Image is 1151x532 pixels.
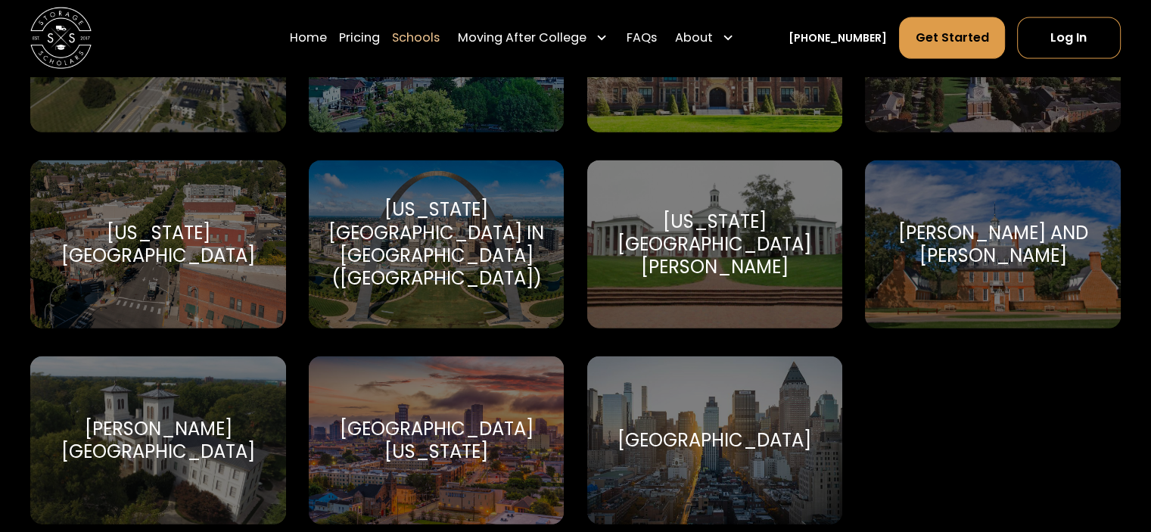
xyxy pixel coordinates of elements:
[452,17,614,59] div: Moving After College
[48,418,267,463] div: [PERSON_NAME][GEOGRAPHIC_DATA]
[30,8,92,69] img: Storage Scholars main logo
[587,160,842,328] a: Go to selected school
[675,29,713,47] div: About
[327,198,546,290] div: [US_STATE][GEOGRAPHIC_DATA] in [GEOGRAPHIC_DATA] ([GEOGRAPHIC_DATA])
[309,356,564,524] a: Go to selected school
[883,222,1102,267] div: [PERSON_NAME] and [PERSON_NAME]
[669,17,740,59] div: About
[865,160,1120,328] a: Go to selected school
[30,8,92,69] a: home
[48,222,267,267] div: [US_STATE][GEOGRAPHIC_DATA]
[617,429,811,452] div: [GEOGRAPHIC_DATA]
[327,418,546,463] div: [GEOGRAPHIC_DATA][US_STATE]
[789,30,887,46] a: [PHONE_NUMBER]
[30,160,285,328] a: Go to selected school
[458,29,586,47] div: Moving After College
[899,17,1004,58] a: Get Started
[290,17,327,59] a: Home
[392,17,440,59] a: Schools
[339,17,380,59] a: Pricing
[587,356,842,524] a: Go to selected school
[626,17,656,59] a: FAQs
[30,356,285,524] a: Go to selected school
[605,210,824,279] div: [US_STATE][GEOGRAPHIC_DATA][PERSON_NAME]
[309,160,564,328] a: Go to selected school
[1017,17,1121,58] a: Log In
